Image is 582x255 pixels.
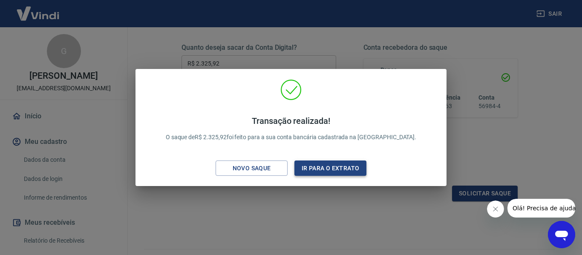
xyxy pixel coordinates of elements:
[166,116,417,142] p: O saque de R$ 2.325,92 foi feito para a sua conta bancária cadastrada na [GEOGRAPHIC_DATA].
[548,221,575,248] iframe: Botão para abrir a janela de mensagens
[216,160,288,176] button: Novo saque
[166,116,417,126] h4: Transação realizada!
[5,6,72,13] span: Olá! Precisa de ajuda?
[487,201,504,218] iframe: Fechar mensagem
[294,160,366,176] button: Ir para o extrato
[222,163,281,174] div: Novo saque
[507,199,575,218] iframe: Mensagem da empresa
